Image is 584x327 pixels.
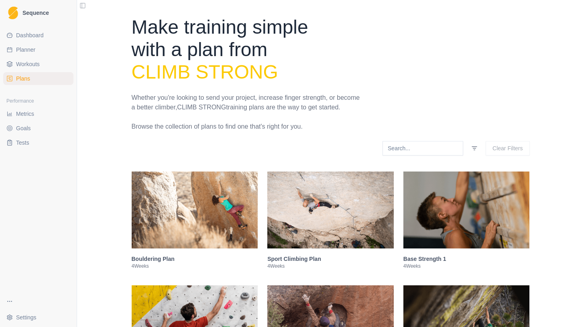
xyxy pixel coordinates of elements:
[3,43,73,56] a: Planner
[3,3,73,22] a: LogoSequence
[3,95,73,107] div: Performance
[16,139,29,147] span: Tests
[132,16,363,83] h1: Make training simple with a plan from
[3,107,73,120] a: Metrics
[383,141,463,155] input: Search...
[177,104,226,111] span: Climb Strong
[3,136,73,149] a: Tests
[403,255,530,263] h3: Base Strength 1
[267,172,394,248] img: Sport Climbing Plan
[403,263,530,269] p: 4 Weeks
[267,263,394,269] p: 4 Weeks
[16,60,40,68] span: Workouts
[22,10,49,16] span: Sequence
[132,263,258,269] p: 4 Weeks
[3,58,73,71] a: Workouts
[132,172,258,248] img: Bouldering Plan
[16,124,31,132] span: Goals
[3,29,73,42] a: Dashboard
[132,61,278,83] span: Climb Strong
[3,72,73,85] a: Plans
[16,75,30,83] span: Plans
[132,255,258,263] h3: Bouldering Plan
[267,255,394,263] h3: Sport Climbing Plan
[3,122,73,135] a: Goals
[16,31,44,39] span: Dashboard
[16,46,35,54] span: Planner
[132,122,363,131] p: Browse the collection of plans to find one that's right for you.
[403,172,530,248] img: Base Strength 1
[8,6,18,20] img: Logo
[16,110,34,118] span: Metrics
[132,93,363,112] p: Whether you're looking to send your project, increase finger strength, or become a better climber...
[3,311,73,324] button: Settings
